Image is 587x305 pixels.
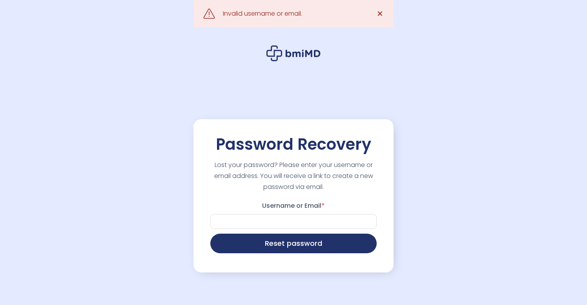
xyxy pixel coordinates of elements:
a: ✕ [372,6,388,22]
p: Lost your password? Please enter your username or email address. You will receive a link to creat... [209,160,378,192]
div: Invalid username or email. [223,8,302,19]
button: Reset password [210,234,377,253]
span: ✕ [377,8,383,19]
label: Username or Email [210,200,377,212]
h2: Password Recovery [216,135,371,154]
